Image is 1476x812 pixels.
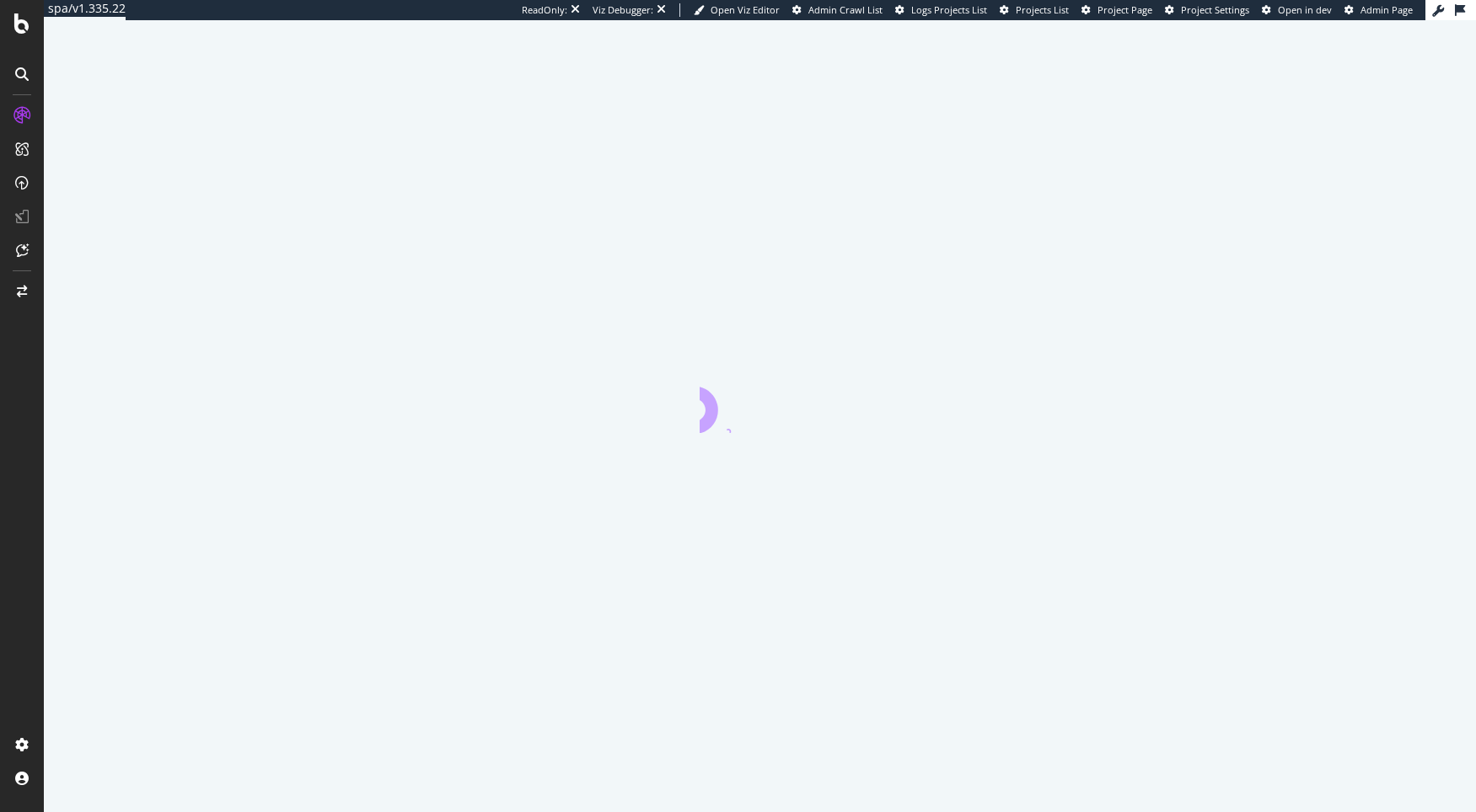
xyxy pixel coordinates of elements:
[1278,3,1332,16] span: Open in dev
[694,3,780,17] a: Open Viz Editor
[700,372,821,433] div: animation
[1016,3,1069,16] span: Projects List
[895,3,987,17] a: Logs Projects List
[1082,3,1152,17] a: Project Page
[1361,3,1413,16] span: Admin Page
[808,3,883,16] span: Admin Crawl List
[1165,3,1249,17] a: Project Settings
[1345,3,1413,17] a: Admin Page
[522,3,567,17] div: ReadOnly:
[1098,3,1152,16] span: Project Page
[1000,3,1069,17] a: Projects List
[1262,3,1332,17] a: Open in dev
[911,3,987,16] span: Logs Projects List
[792,3,883,17] a: Admin Crawl List
[1181,3,1249,16] span: Project Settings
[593,3,653,17] div: Viz Debugger:
[711,3,780,16] span: Open Viz Editor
